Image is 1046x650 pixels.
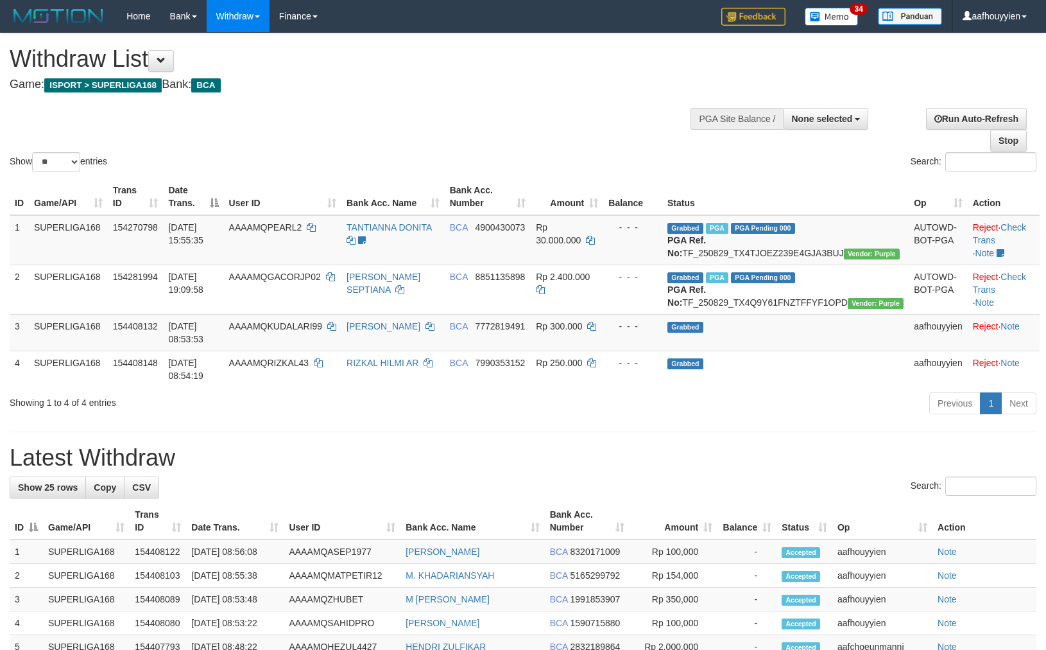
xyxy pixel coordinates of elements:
span: 34 [850,3,867,15]
a: Reject [973,272,999,282]
span: CSV [132,482,151,493]
td: · · [968,215,1040,265]
th: User ID: activate to sort column ascending [224,179,341,215]
span: BCA [450,321,468,331]
td: - [717,611,776,635]
td: AAAAMQASEP1977 [284,540,400,564]
td: [DATE] 08:55:38 [186,564,284,588]
a: Note [975,248,995,258]
a: Check Trans [973,222,1026,245]
span: None selected [792,114,853,124]
a: Note [1000,321,1020,331]
a: Copy [85,477,124,498]
td: - [717,564,776,588]
span: Accepted [782,595,820,606]
th: User ID: activate to sort column ascending [284,503,400,540]
td: SUPERLIGA168 [43,564,130,588]
td: aafhouyyien [832,588,932,611]
th: Op: activate to sort column ascending [832,503,932,540]
td: Rp 100,000 [630,611,717,635]
a: Stop [990,130,1027,152]
button: None selected [784,108,869,130]
span: Copy 8320171009 to clipboard [570,547,621,557]
td: SUPERLIGA168 [29,215,108,265]
img: Feedback.jpg [721,8,785,26]
h1: Withdraw List [10,46,685,72]
span: Copy 1991853907 to clipboard [570,594,621,604]
span: BCA [450,272,468,282]
span: Show 25 rows [18,482,78,493]
a: Reject [973,358,999,368]
span: Grabbed [667,322,703,333]
span: Accepted [782,571,820,582]
div: Showing 1 to 4 of 4 entries [10,391,426,409]
a: Previous [929,392,981,414]
td: 154408122 [130,540,186,564]
b: PGA Ref. No: [667,285,706,308]
td: Rp 100,000 [630,540,717,564]
th: Amount: activate to sort column ascending [531,179,603,215]
span: Copy [94,482,116,493]
span: AAAAMQKUDALARI99 [229,321,323,331]
td: · · [968,265,1040,314]
span: Copy 8851135898 to clipboard [475,272,525,282]
td: SUPERLIGA168 [43,540,130,564]
td: TF_250829_TX4Q9Y61FNZTFFYF1OPD [662,265,909,314]
th: Bank Acc. Number: activate to sort column ascending [445,179,531,215]
td: SUPERLIGA168 [29,265,108,314]
th: Balance [603,179,662,215]
a: TANTIANNA DONITA [347,222,432,233]
div: - - - [608,221,657,234]
td: · [968,351,1040,387]
th: Action [932,503,1036,540]
th: Action [968,179,1040,215]
label: Show entries [10,152,107,171]
td: 1 [10,215,29,265]
label: Search: [911,152,1036,171]
a: M. KHADARIANSYAH [406,570,494,581]
span: ISPORT > SUPERLIGA168 [44,78,162,92]
td: [DATE] 08:53:48 [186,588,284,611]
td: AUTOWD-BOT-PGA [909,215,968,265]
td: 4 [10,611,43,635]
td: AAAAMQSAHIDPRO [284,611,400,635]
a: [PERSON_NAME] [406,547,479,557]
th: ID [10,179,29,215]
td: · [968,314,1040,351]
span: [DATE] 08:53:53 [168,321,203,344]
a: Note [938,570,957,581]
td: 3 [10,314,29,351]
span: PGA Pending [731,272,795,283]
div: PGA Site Balance / [690,108,783,130]
span: Vendor URL: https://trx4.1velocity.biz [848,298,904,309]
span: Copy 4900430073 to clipboard [475,222,525,233]
th: Op: activate to sort column ascending [909,179,968,215]
th: Status: activate to sort column ascending [776,503,832,540]
td: [DATE] 08:56:08 [186,540,284,564]
a: 1 [980,392,1002,414]
span: Copy 5165299792 to clipboard [570,570,621,581]
span: Rp 30.000.000 [536,222,581,245]
img: MOTION_logo.png [10,6,107,26]
span: AAAAMQRIZKAL43 [229,358,309,368]
a: Check Trans [973,272,1026,295]
a: M [PERSON_NAME] [406,594,490,604]
span: Accepted [782,619,820,629]
td: 1 [10,540,43,564]
span: Copy 7990353152 to clipboard [475,358,525,368]
td: AAAAMQZHUBET [284,588,400,611]
span: BCA [450,222,468,233]
span: 154408132 [113,321,158,331]
b: PGA Ref. No: [667,235,706,258]
span: Accepted [782,547,820,558]
div: - - - [608,356,657,369]
th: Bank Acc. Number: activate to sort column ascending [545,503,630,540]
span: 154281994 [113,272,158,282]
th: Balance: activate to sort column ascending [717,503,776,540]
th: Date Trans.: activate to sort column descending [163,179,223,215]
span: BCA [191,78,220,92]
a: RIZKAL HILMI AR [347,358,418,368]
td: 2 [10,265,29,314]
td: 4 [10,351,29,387]
a: CSV [124,477,159,498]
